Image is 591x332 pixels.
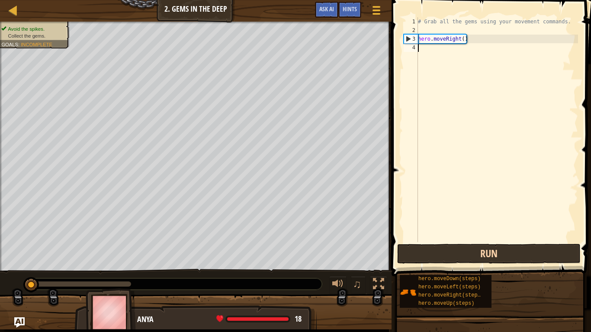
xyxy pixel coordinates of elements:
[353,278,361,290] span: ♫
[1,41,18,47] span: Goals
[418,284,481,290] span: hero.moveLeft(steps)
[14,317,25,328] button: Ask AI
[400,284,416,300] img: portrait.png
[343,5,357,13] span: Hints
[404,26,418,35] div: 2
[8,26,45,32] span: Avoid the spikes.
[216,315,302,323] div: health: 18 / 18
[295,313,302,324] span: 18
[404,17,418,26] div: 1
[351,276,366,294] button: ♫
[319,5,334,13] span: Ask AI
[1,26,64,32] li: Avoid the spikes.
[418,292,484,298] span: hero.moveRight(steps)
[397,244,581,264] button: Run
[315,2,338,18] button: Ask AI
[370,276,387,294] button: Toggle fullscreen
[21,41,52,47] span: Incomplete
[8,33,46,38] span: Collect the gems.
[137,314,308,325] div: Anya
[1,32,64,39] li: Collect the gems.
[329,276,347,294] button: Adjust volume
[418,300,475,306] span: hero.moveUp(steps)
[18,41,21,47] span: :
[418,276,481,282] span: hero.moveDown(steps)
[366,2,387,22] button: Show game menu
[404,35,418,43] div: 3
[404,43,418,52] div: 4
